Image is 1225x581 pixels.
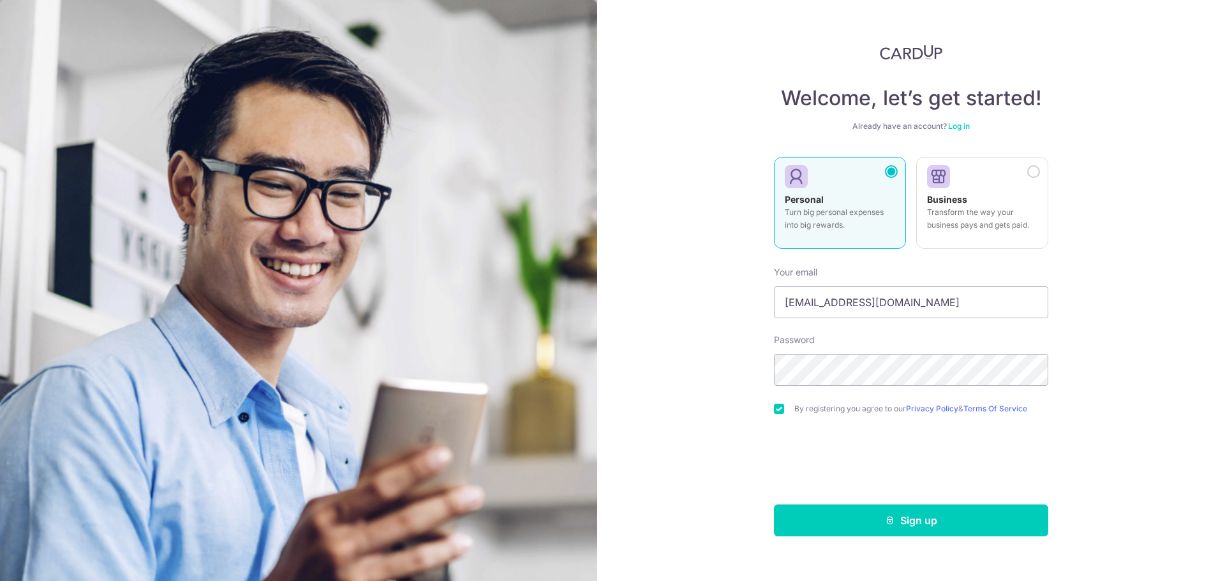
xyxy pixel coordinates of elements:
strong: Personal [785,194,824,205]
a: Privacy Policy [906,404,958,413]
a: Terms Of Service [963,404,1027,413]
strong: Business [927,194,967,205]
iframe: reCAPTCHA [814,439,1008,489]
a: Personal Turn big personal expenses into big rewards. [774,157,906,256]
a: Business Transform the way your business pays and gets paid. [916,157,1048,256]
a: Log in [948,121,970,131]
img: CardUp Logo [880,45,942,60]
p: Transform the way your business pays and gets paid. [927,206,1037,232]
div: Already have an account? [774,121,1048,131]
p: Turn big personal expenses into big rewards. [785,206,895,232]
button: Sign up [774,504,1048,536]
label: Password [774,334,815,346]
label: Your email [774,266,817,279]
label: By registering you agree to our & [794,404,1048,414]
h4: Welcome, let’s get started! [774,85,1048,111]
input: Enter your Email [774,286,1048,318]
